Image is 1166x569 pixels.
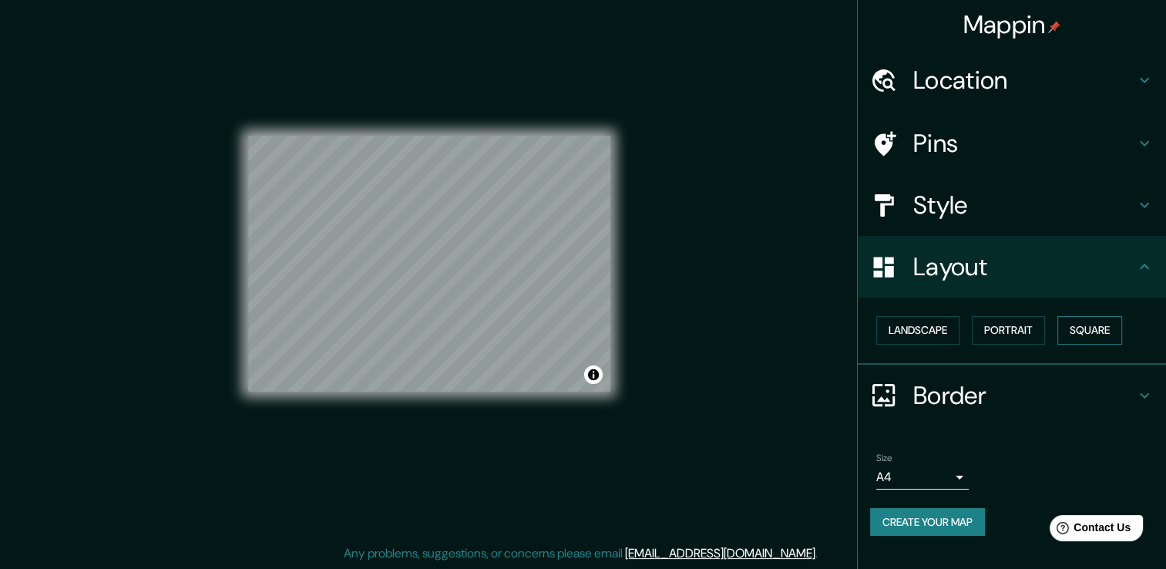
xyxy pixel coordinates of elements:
[858,49,1166,111] div: Location
[820,544,823,563] div: .
[913,128,1135,159] h4: Pins
[858,236,1166,298] div: Layout
[344,544,818,563] p: Any problems, suggestions, or concerns please email .
[584,365,603,384] button: Toggle attribution
[1029,509,1149,552] iframe: Help widget launcher
[876,316,959,345] button: Landscape
[972,316,1045,345] button: Portrait
[876,451,892,464] label: Size
[625,545,815,561] a: [EMAIL_ADDRESS][DOMAIN_NAME]
[913,190,1135,221] h4: Style
[858,113,1166,174] div: Pins
[248,136,610,392] canvas: Map
[870,508,985,537] button: Create your map
[818,544,820,563] div: .
[963,9,1061,40] h4: Mappin
[913,380,1135,411] h4: Border
[876,465,969,490] div: A4
[913,251,1135,282] h4: Layout
[1048,21,1060,33] img: pin-icon.png
[858,365,1166,426] div: Border
[858,174,1166,236] div: Style
[1057,316,1122,345] button: Square
[913,65,1135,96] h4: Location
